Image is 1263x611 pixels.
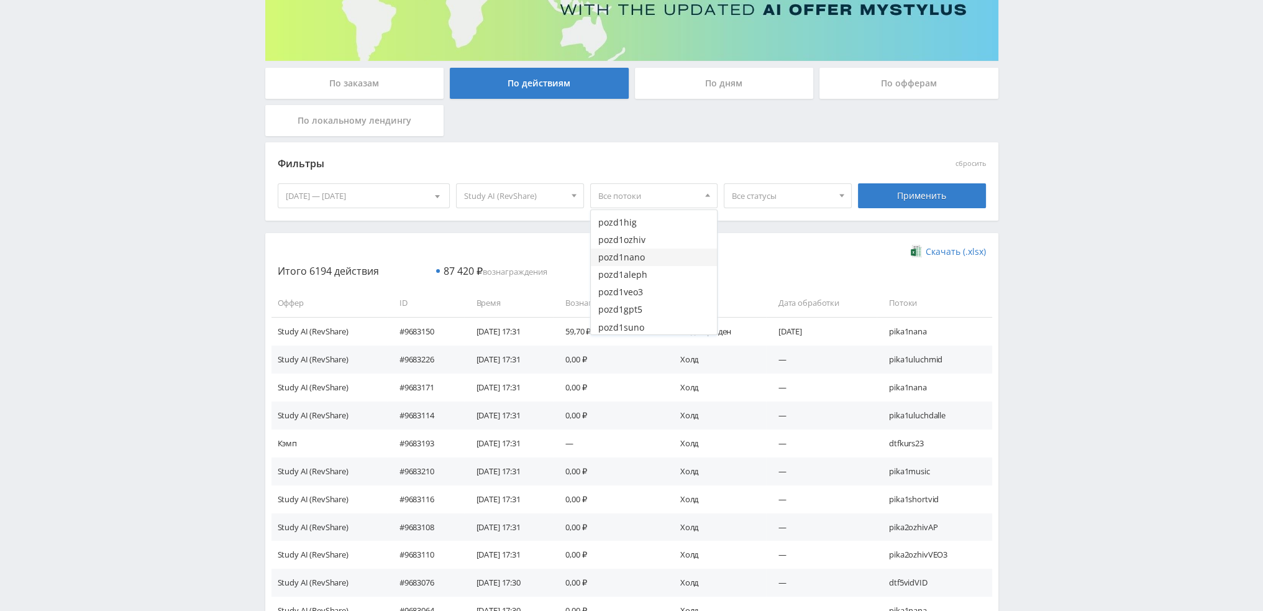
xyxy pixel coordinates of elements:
[635,68,814,99] div: По дням
[387,374,464,402] td: #9683171
[553,289,668,317] td: Вознаграждение
[271,430,387,457] td: Кэмп
[819,68,998,99] div: По офферам
[553,513,668,541] td: 0,00 ₽
[732,184,832,208] span: Все статусы
[766,569,877,597] td: —
[877,485,992,513] td: pika1shortvid
[450,68,629,99] div: По действиям
[668,513,766,541] td: Холд
[387,430,464,457] td: #9683193
[553,430,668,457] td: —
[387,402,464,430] td: #9683114
[766,513,877,541] td: —
[858,183,986,208] div: Применить
[271,289,387,317] td: Оффер
[877,346,992,374] td: pika1uluchmid
[877,317,992,345] td: pika1nana
[271,374,387,402] td: Study AI (RevShare)
[464,346,554,374] td: [DATE] 17:31
[464,184,565,208] span: Study AI (RevShare)
[387,289,464,317] td: ID
[387,569,464,597] td: #9683076
[766,289,877,317] td: Дата обработки
[766,346,877,374] td: —
[877,402,992,430] td: pika1uluchdalle
[877,569,992,597] td: dtf5vidVID
[464,430,554,457] td: [DATE] 17:31
[766,485,877,513] td: —
[464,317,554,345] td: [DATE] 17:31
[278,155,808,173] div: Фильтры
[271,317,387,345] td: Study AI (RevShare)
[444,266,547,277] span: вознаграждения
[877,541,992,569] td: pika2ozhivVEO3
[766,402,877,430] td: —
[553,374,668,402] td: 0,00 ₽
[271,485,387,513] td: Study AI (RevShare)
[387,317,464,345] td: #9683150
[265,105,444,136] div: По локальному лендингу
[766,317,877,345] td: [DATE]
[668,346,766,374] td: Холд
[271,402,387,430] td: Study AI (RevShare)
[464,457,554,485] td: [DATE] 17:31
[591,266,718,283] button: pozd1aleph
[553,485,668,513] td: 0,00 ₽
[464,289,554,317] td: Время
[387,513,464,541] td: #9683108
[464,402,554,430] td: [DATE] 17:31
[271,541,387,569] td: Study AI (RevShare)
[271,569,387,597] td: Study AI (RevShare)
[668,430,766,457] td: Холд
[387,485,464,513] td: #9683116
[877,374,992,402] td: pika1nana
[591,231,718,249] button: pozd1ozhiv
[553,569,668,597] td: 0,00 ₽
[387,346,464,374] td: #9683226
[766,457,877,485] td: —
[464,485,554,513] td: [DATE] 17:31
[553,457,668,485] td: 0,00 ₽
[877,289,992,317] td: Потоки
[766,541,877,569] td: —
[766,374,877,402] td: —
[553,541,668,569] td: 0,00 ₽
[668,569,766,597] td: Холд
[591,249,718,266] button: pozd1nano
[271,457,387,485] td: Study AI (RevShare)
[591,214,718,231] button: pozd1hig
[464,541,554,569] td: [DATE] 17:31
[553,317,668,345] td: 59,70 ₽
[766,430,877,457] td: —
[278,184,450,208] div: [DATE] — [DATE]
[464,513,554,541] td: [DATE] 17:31
[278,264,379,278] span: Итого 6194 действия
[668,402,766,430] td: Холд
[271,513,387,541] td: Study AI (RevShare)
[444,264,483,278] span: 87 420 ₽
[553,346,668,374] td: 0,00 ₽
[271,346,387,374] td: Study AI (RevShare)
[926,247,986,257] span: Скачать (.xlsx)
[911,246,985,258] a: Скачать (.xlsx)
[464,569,554,597] td: [DATE] 17:30
[591,301,718,318] button: pozd1gpt5
[464,374,554,402] td: [DATE] 17:31
[668,374,766,402] td: Холд
[911,245,921,257] img: xlsx
[553,402,668,430] td: 0,00 ₽
[387,457,464,485] td: #9683210
[265,68,444,99] div: По заказам
[598,184,699,208] span: Все потоки
[955,160,986,168] button: сбросить
[591,283,718,301] button: pozd1veo3
[877,513,992,541] td: pika2ozhivAP
[668,541,766,569] td: Холд
[387,541,464,569] td: #9683110
[877,430,992,457] td: dtfkurs23
[877,457,992,485] td: pika1music
[668,485,766,513] td: Холд
[668,457,766,485] td: Холд
[591,319,718,336] button: pozd1suno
